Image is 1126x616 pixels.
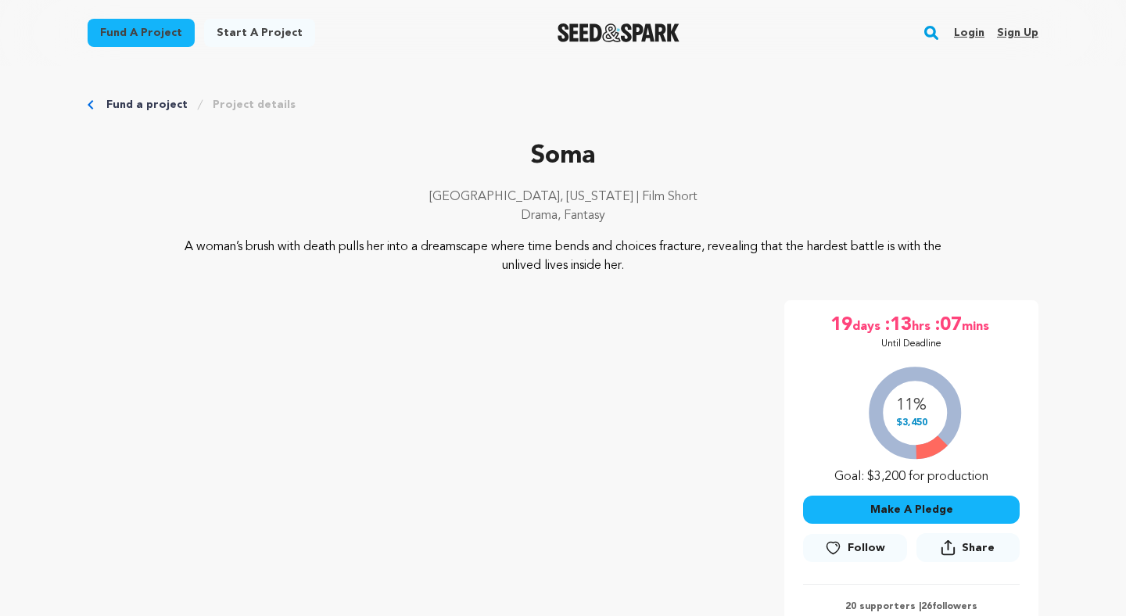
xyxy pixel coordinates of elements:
[803,600,1020,613] p: 20 supporters | followers
[558,23,680,42] a: Seed&Spark Homepage
[88,206,1038,225] p: Drama, Fantasy
[997,20,1038,45] a: Sign up
[912,313,934,338] span: hrs
[204,19,315,47] a: Start a project
[962,540,995,556] span: Share
[803,534,906,562] a: Follow
[88,97,1038,113] div: Breadcrumb
[106,97,188,113] a: Fund a project
[88,19,195,47] a: Fund a project
[803,496,1020,524] button: Make A Pledge
[88,188,1038,206] p: [GEOGRAPHIC_DATA], [US_STATE] | Film Short
[916,533,1020,562] button: Share
[962,313,992,338] span: mins
[848,540,885,556] span: Follow
[213,97,296,113] a: Project details
[852,313,884,338] span: days
[954,20,984,45] a: Login
[916,533,1020,568] span: Share
[884,313,912,338] span: :13
[921,602,932,611] span: 26
[558,23,680,42] img: Seed&Spark Logo Dark Mode
[934,313,962,338] span: :07
[830,313,852,338] span: 19
[88,138,1038,175] p: Soma
[881,338,941,350] p: Until Deadline
[183,238,944,275] p: A woman’s brush with death pulls her into a dreamscape where time bends and choices fracture, rev...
